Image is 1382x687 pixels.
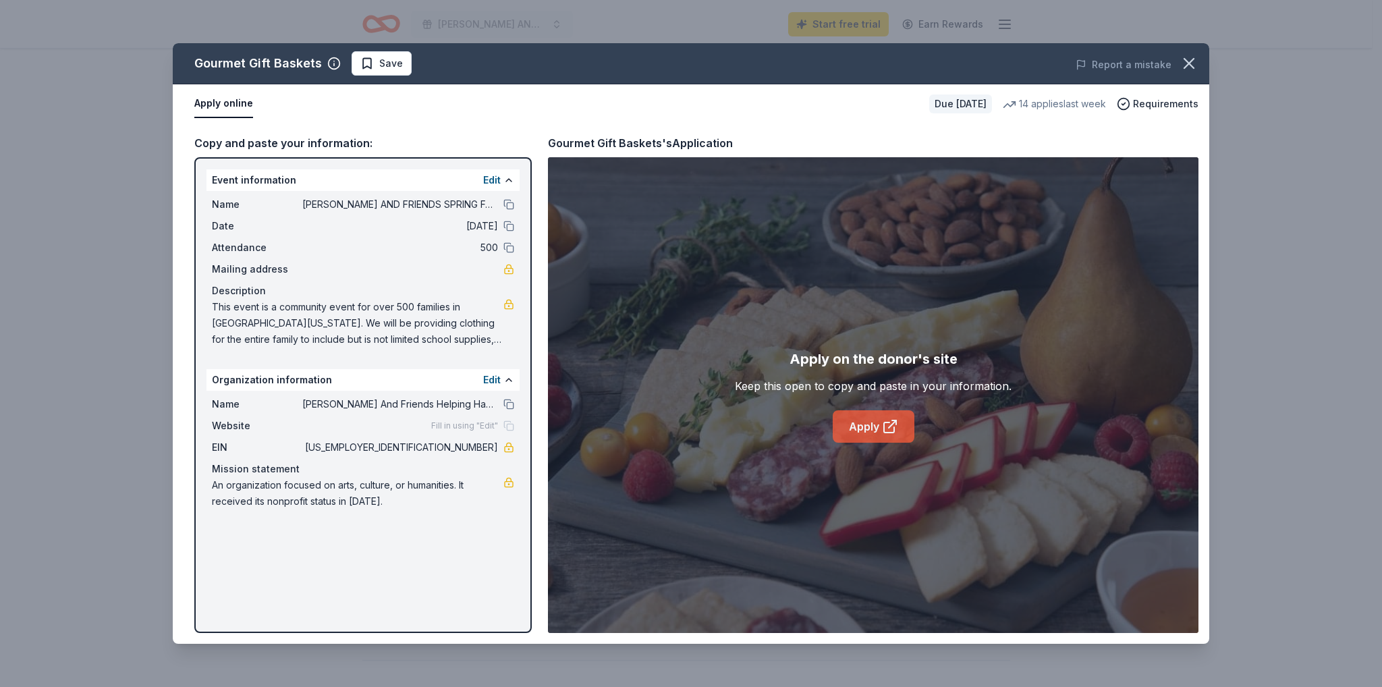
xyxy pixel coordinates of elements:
[1117,96,1198,112] button: Requirements
[1076,57,1171,73] button: Report a mistake
[302,218,498,234] span: [DATE]
[212,218,302,234] span: Date
[735,378,1012,394] div: Keep this open to copy and paste in your information.
[212,261,302,277] span: Mailing address
[206,169,520,191] div: Event information
[548,134,733,152] div: Gourmet Gift Baskets's Application
[790,348,958,370] div: Apply on the donor's site
[212,299,503,348] span: This event is a community event for over 500 families in [GEOGRAPHIC_DATA][US_STATE]. We will be ...
[1133,96,1198,112] span: Requirements
[302,196,498,213] span: [PERSON_NAME] AND FRIENDS SPRING FAMILY GIVEAWAY
[302,439,498,456] span: [US_EMPLOYER_IDENTIFICATION_NUMBER]
[929,94,992,113] div: Due [DATE]
[212,396,302,412] span: Name
[212,461,514,477] div: Mission statement
[194,90,253,118] button: Apply online
[194,134,532,152] div: Copy and paste your information:
[1003,96,1106,112] div: 14 applies last week
[352,51,412,76] button: Save
[833,410,914,443] a: Apply
[379,55,403,72] span: Save
[302,396,498,412] span: [PERSON_NAME] And Friends Helping Hands Inc
[483,172,501,188] button: Edit
[212,283,514,299] div: Description
[212,196,302,213] span: Name
[483,372,501,388] button: Edit
[206,369,520,391] div: Organization information
[212,418,302,434] span: Website
[212,477,503,510] span: An organization focused on arts, culture, or humanities. It received its nonprofit status in [DATE].
[194,53,322,74] div: Gourmet Gift Baskets
[212,240,302,256] span: Attendance
[212,439,302,456] span: EIN
[431,420,498,431] span: Fill in using "Edit"
[302,240,498,256] span: 500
